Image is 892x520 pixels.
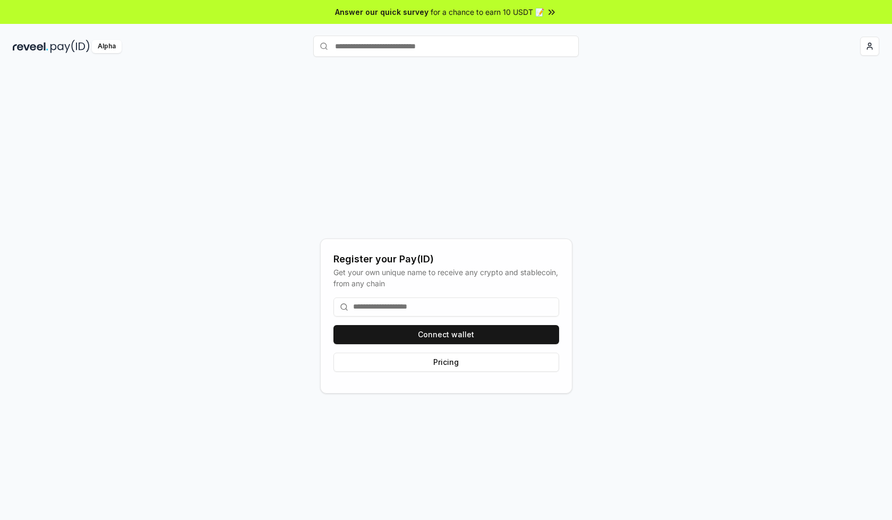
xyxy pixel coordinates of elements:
[333,325,559,344] button: Connect wallet
[333,252,559,267] div: Register your Pay(ID)
[50,40,90,53] img: pay_id
[431,6,544,18] span: for a chance to earn 10 USDT 📝
[333,353,559,372] button: Pricing
[92,40,122,53] div: Alpha
[13,40,48,53] img: reveel_dark
[333,267,559,289] div: Get your own unique name to receive any crypto and stablecoin, from any chain
[335,6,428,18] span: Answer our quick survey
